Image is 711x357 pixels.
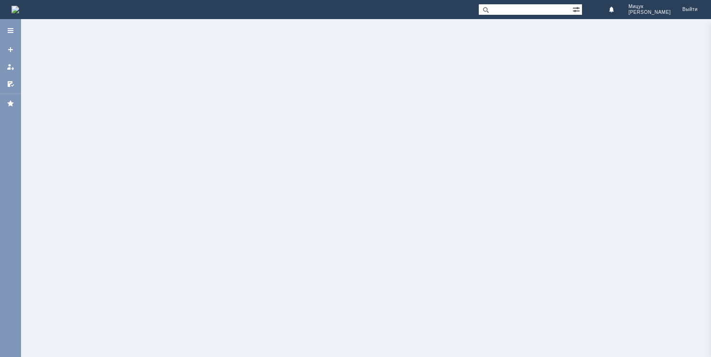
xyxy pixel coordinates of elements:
[572,4,582,13] span: Расширенный поиск
[3,76,18,92] a: Мои согласования
[11,6,19,13] a: Перейти на домашнюю страницу
[628,4,671,10] span: Мицук
[11,6,19,13] img: logo
[3,42,18,57] a: Создать заявку
[628,10,671,15] span: [PERSON_NAME]
[3,59,18,74] a: Мои заявки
